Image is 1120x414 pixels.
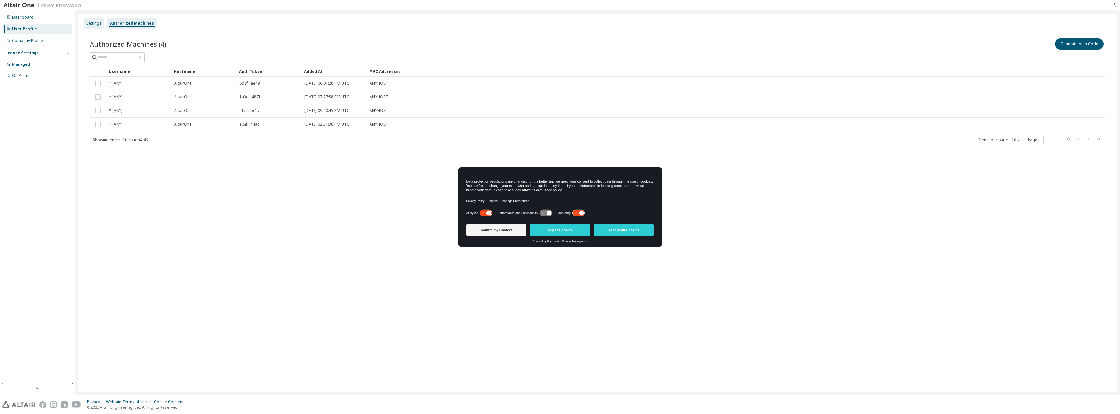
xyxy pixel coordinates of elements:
div: On Prem [12,73,28,78]
span: [DATE] 06:01:28 PM UTC [304,81,349,86]
span: ANYHOST [370,81,388,86]
p: © 2025 Altair Engineering, Inc. All Rights Reserved. [87,405,188,410]
div: User Profile [12,26,37,32]
div: Dashboard [12,15,34,20]
span: * (ANY) [109,122,122,127]
div: Hostname [174,66,234,77]
div: Settings [86,21,102,26]
button: Generate Auth Code [1055,38,1104,50]
span: ANYHOST [370,94,388,100]
div: Website Terms of Use [106,399,154,405]
span: Authorized Machines (4) [90,39,166,49]
div: Cookie Consent [154,399,188,405]
span: AltairOne [174,122,192,127]
span: ANYHOST [370,108,388,113]
span: ANYHOST [370,122,388,127]
span: 6d2f...ae49 [239,81,260,86]
img: Altair One [3,2,85,8]
div: Authorized Machines [110,21,154,26]
div: Managed [12,62,30,67]
span: 10af...44ac [239,122,259,127]
span: c1cc...bc17 [239,108,259,113]
img: youtube.svg [72,401,81,408]
img: altair_logo.svg [2,401,35,408]
img: instagram.svg [50,401,57,408]
span: [DATE] 09:40:45 PM UTC [304,108,349,113]
div: Privacy [87,399,106,405]
span: Items per page [979,136,1022,144]
div: Auth Token [239,66,299,77]
span: AltairOne [174,81,192,86]
span: AltairOne [174,94,192,100]
span: * (ANY) [109,81,122,86]
span: AltairOne [174,108,192,113]
span: Showing entries 1 through 4 of 4 [93,137,148,143]
button: 10 [1012,137,1020,143]
img: linkedin.svg [61,401,68,408]
div: Company Profile [12,38,43,43]
span: * (ANY) [109,108,122,113]
span: [DATE] 02:31:38 PM UTC [304,122,349,127]
div: MAC Addresses [369,66,1039,77]
span: [DATE] 07:27:58 PM UTC [304,94,349,100]
span: 1a3d...4871 [239,94,261,100]
span: Page n. [1028,136,1059,144]
img: facebook.svg [39,401,46,408]
div: Added At [304,66,364,77]
div: Username [109,66,169,77]
span: * (ANY) [109,94,122,100]
div: License Settings [4,50,39,56]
